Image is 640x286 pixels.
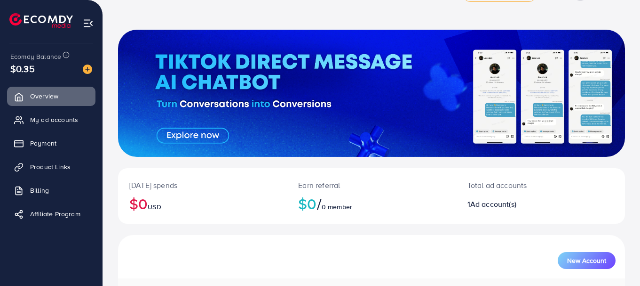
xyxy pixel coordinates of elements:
[9,13,73,28] img: logo
[470,199,516,209] span: Ad account(s)
[148,202,161,212] span: USD
[558,252,616,269] button: New Account
[7,157,95,176] a: Product Links
[83,18,94,29] img: menu
[10,62,35,75] span: $0.35
[600,244,633,279] iframe: Chat
[467,200,572,209] h2: 1
[129,195,276,212] h2: $0
[322,202,352,212] span: 0 member
[30,115,78,124] span: My ad accounts
[30,186,49,195] span: Billing
[7,204,95,223] a: Affiliate Program
[30,209,80,219] span: Affiliate Program
[129,180,276,191] p: [DATE] spends
[298,180,444,191] p: Earn referral
[30,139,56,148] span: Payment
[10,52,61,61] span: Ecomdy Balance
[7,87,95,106] a: Overview
[7,181,95,200] a: Billing
[30,91,58,101] span: Overview
[30,162,71,172] span: Product Links
[7,134,95,153] a: Payment
[298,195,444,212] h2: $0
[7,110,95,129] a: My ad accounts
[317,193,322,214] span: /
[567,257,606,264] span: New Account
[83,65,92,74] img: image
[467,180,572,191] p: Total ad accounts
